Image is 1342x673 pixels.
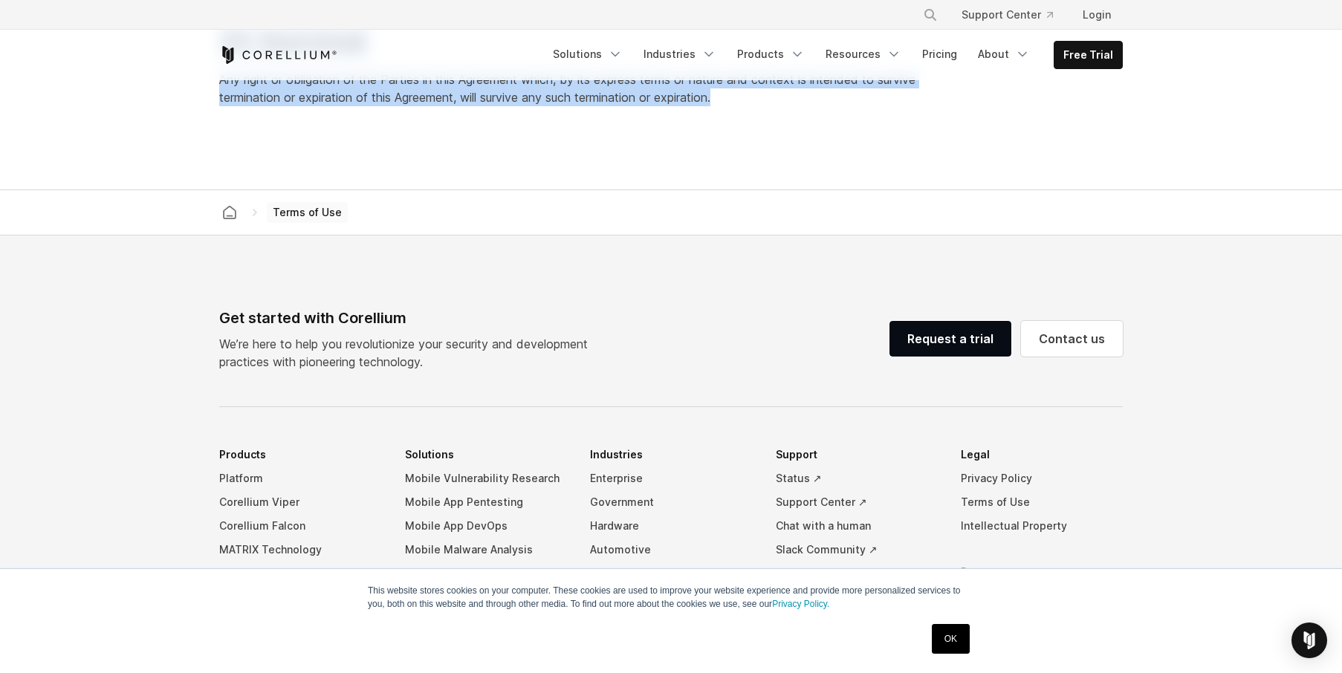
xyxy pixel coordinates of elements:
a: IoT Device DevOps [405,562,567,585]
a: Support Center [950,1,1065,28]
a: Enterprise [590,466,752,490]
a: Slack Community ↗ [776,538,938,562]
a: Solutions [544,41,632,68]
a: Corellium Falcon [219,514,381,538]
a: Terms of Use [961,490,1123,514]
p: This website stores cookies on your computer. These cookies are used to improve your website expe... [368,584,974,611]
a: Corellium home [216,202,243,223]
a: Login [1071,1,1123,28]
button: Search [917,1,944,28]
p: We’re here to help you revolutionize your security and development practices with pioneering tech... [219,335,600,371]
a: Government [590,490,752,514]
div: Get started with Corellium [219,307,600,329]
a: Contact us [1021,321,1123,357]
a: Free Trial [1054,42,1122,68]
a: Hardware [590,514,752,538]
a: Privacy Policy [961,466,1123,490]
div: Navigation Menu [905,1,1123,28]
a: API/SDK ↗ [776,562,938,585]
a: Status ↗ [776,466,938,490]
a: OK [932,624,970,654]
a: Pricing [913,41,966,68]
a: Automotive [590,538,752,562]
a: Products [728,41,814,68]
a: MATRIX Technology [219,538,381,562]
span: Terms of Use [267,202,348,223]
a: Education [590,562,752,585]
a: Intellectual Property [961,514,1123,538]
a: Industries [635,41,725,68]
a: About [969,41,1039,68]
div: Open Intercom Messenger [1291,622,1327,658]
a: Resources [817,41,910,68]
a: Support Center ↗ [776,490,938,514]
a: Request a trial [889,321,1011,357]
a: Corellium Viper [219,490,381,514]
a: Mobile App DevOps [405,514,567,538]
a: Privacy Policy. [772,599,829,609]
a: Platform [219,466,381,490]
a: Chat with a human [776,514,938,538]
a: Corellium Home [219,46,337,64]
a: Mobile Vulnerability Research [405,466,567,490]
div: Navigation Menu [544,41,1123,69]
a: Mobile App Pentesting [405,490,567,514]
a: Mobile Malware Analysis [405,538,567,562]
